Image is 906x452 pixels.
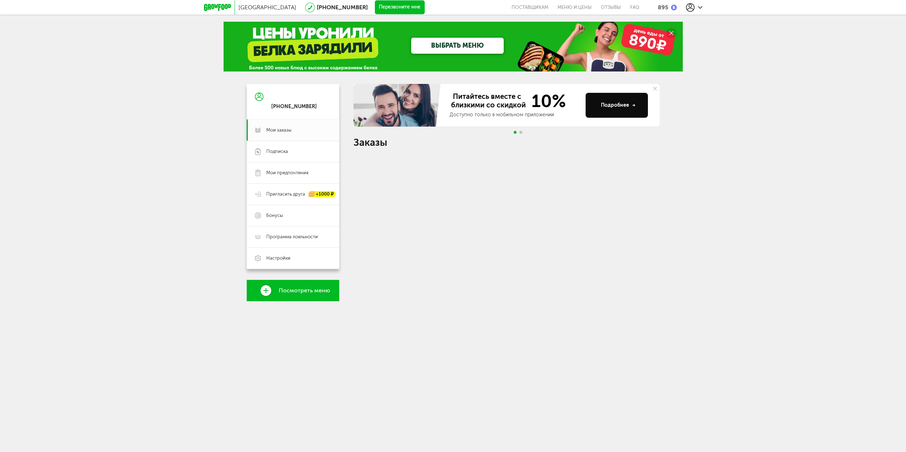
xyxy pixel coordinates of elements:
[514,131,517,134] span: Go to slide 1
[247,226,339,248] a: Программа лояльности
[266,148,288,155] span: Подписка
[266,127,292,133] span: Мои заказы
[527,92,566,110] span: 10%
[266,255,290,261] span: Настройки
[247,280,339,301] a: Посмотреть меню
[266,170,308,176] span: Мои предпочтения
[519,131,522,134] span: Go to slide 2
[601,102,635,109] div: Подробнее
[247,248,339,269] a: Настройки
[586,93,648,118] button: Подробнее
[266,234,318,240] span: Программа лояльности
[658,4,668,11] div: 895
[247,119,339,141] a: Мои заказы
[266,191,305,197] span: Пригласить друга
[354,138,660,147] h1: Заказы
[247,184,339,205] a: Пригласить друга +1000 ₽
[354,84,442,127] img: family-banner.579af9d.jpg
[239,4,296,11] span: [GEOGRAPHIC_DATA]
[279,287,330,294] span: Посмотреть меню
[411,38,504,54] a: ВЫБРАТЬ МЕНЮ
[671,5,677,10] img: bonus_b.cdccf46.png
[247,141,339,162] a: Подписка
[317,4,368,11] a: [PHONE_NUMBER]
[247,205,339,226] a: Бонусы
[266,212,283,219] span: Бонусы
[247,162,339,184] a: Мои предпочтения
[450,92,527,110] span: Питайтесь вместе с близкими со скидкой
[271,103,317,110] div: [PHONE_NUMBER]
[375,0,425,15] button: Перезвоните мне
[309,191,336,197] div: +1000 ₽
[450,111,580,118] div: Доступно только в мобильном приложении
